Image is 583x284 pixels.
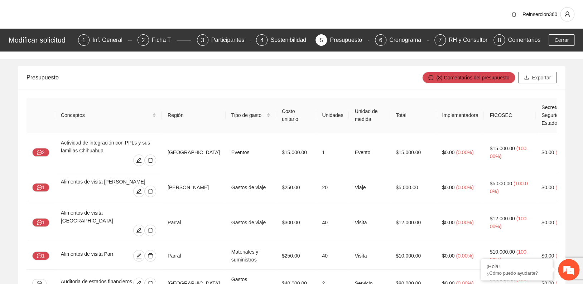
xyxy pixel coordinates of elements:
[37,185,42,191] span: message
[231,111,265,119] span: Tipo de gasto
[162,98,226,133] th: Región
[555,253,573,259] span: ( 0.00% )
[226,98,276,133] th: Tipo de gasto
[145,227,156,233] span: delete
[141,37,145,43] span: 2
[197,34,251,46] div: 3Participantes
[138,34,191,46] div: 2Ficha T
[349,133,390,172] td: Evento
[256,34,310,46] div: 4Sostenibilidad
[37,150,42,156] span: message
[61,209,156,225] div: Alimentos de visita [GEOGRAPHIC_DATA]
[37,253,42,259] span: message
[276,98,317,133] th: Costo unitario
[456,220,473,225] span: ( 0.00% )
[532,74,551,82] span: Exportar
[442,253,454,259] span: $0.00
[490,216,515,221] span: $12,000.00
[270,34,312,46] div: Sostenibilidad
[456,185,473,190] span: ( 0.00% )
[276,242,317,270] td: $250.00
[509,11,519,17] span: bell
[61,111,151,119] span: Conceptos
[316,242,349,270] td: 40
[428,75,433,81] span: message
[349,98,390,133] th: Unidad de medida
[316,203,349,242] td: 40
[456,150,473,155] span: ( 0.00% )
[32,251,49,260] button: message1
[315,34,369,46] div: 5Presupuesto
[508,9,520,20] button: bell
[442,185,454,190] span: $0.00
[145,188,156,194] span: delete
[390,98,436,133] th: Total
[162,172,226,203] td: [PERSON_NAME]
[117,4,135,21] div: Minimizar ventana de chat en vivo
[226,133,276,172] td: Eventos
[560,11,574,18] span: user
[134,227,144,233] span: edit
[541,185,554,190] span: $0.00
[560,7,574,21] button: user
[436,74,509,82] span: (8) Comentarios del presupuesto
[316,98,349,133] th: Unidades
[490,181,512,186] span: $5,000.00
[145,225,156,236] button: delete
[145,155,156,166] button: delete
[26,67,422,88] div: Presupuesto
[32,218,49,227] button: message1
[484,98,536,133] th: FICOSEC
[442,150,454,155] span: $0.00
[390,133,436,172] td: $15,000.00
[32,148,49,157] button: message2
[82,37,86,43] span: 1
[145,186,156,197] button: delete
[434,34,488,46] div: 7RH y Consultores
[9,34,74,46] div: Modificar solicitud
[211,34,250,46] div: Participantes
[390,242,436,270] td: $10,000.00
[522,11,557,17] span: Reinsercion360
[145,250,156,261] button: delete
[490,249,515,255] span: $10,000.00
[162,203,226,242] td: Parral
[133,186,145,197] button: edit
[390,172,436,203] td: $5,000.00
[134,188,144,194] span: edit
[201,37,204,43] span: 3
[133,225,145,236] button: edit
[541,150,554,155] span: $0.00
[349,172,390,203] td: Viaje
[449,34,499,46] div: RH y Consultores
[555,220,573,225] span: ( 0.00% )
[549,34,574,46] button: Cerrar
[524,75,529,81] span: download
[438,37,442,43] span: 7
[152,34,177,46] div: Ficha T
[390,203,436,242] td: $12,000.00
[134,253,144,259] span: edit
[422,72,515,83] button: message(8) Comentarios del presupuesto
[55,98,162,133] th: Conceptos
[276,172,317,203] td: $250.00
[37,220,42,226] span: message
[145,157,156,163] span: delete
[276,133,317,172] td: $15,000.00
[92,34,128,46] div: Inf. General
[276,203,317,242] td: $300.00
[379,37,382,43] span: 6
[349,203,390,242] td: Visita
[61,178,156,186] div: Alimentos de visita [PERSON_NAME]
[518,72,556,83] button: downloadExportar
[226,172,276,203] td: Gastos de viaje
[541,253,554,259] span: $0.00
[330,34,368,46] div: Presupuesto
[32,183,49,192] button: message1
[555,150,573,155] span: ( 0.00% )
[490,146,515,151] span: $15,000.00
[133,155,145,166] button: edit
[316,172,349,203] td: 20
[78,34,132,46] div: 1Inf. General
[349,242,390,270] td: Visita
